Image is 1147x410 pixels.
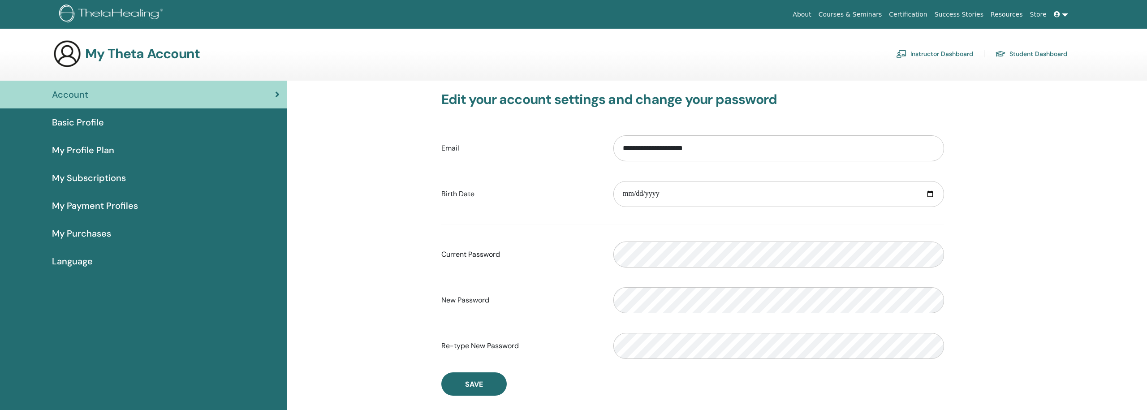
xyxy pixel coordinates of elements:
span: Language [52,255,93,268]
label: Birth Date [435,186,607,203]
span: My Purchases [52,227,111,240]
span: My Payment Profiles [52,199,138,212]
label: Current Password [435,246,607,263]
img: generic-user-icon.jpg [53,39,82,68]
label: Re-type New Password [435,337,607,354]
a: About [789,6,815,23]
a: Student Dashboard [995,47,1067,61]
span: My Profile Plan [52,143,114,157]
button: Save [441,372,507,396]
a: Certification [885,6,931,23]
span: Save [465,380,483,389]
img: chalkboard-teacher.svg [896,50,907,58]
span: Basic Profile [52,116,104,129]
a: Instructor Dashboard [896,47,973,61]
h3: Edit your account settings and change your password [441,91,944,108]
span: My Subscriptions [52,171,126,185]
span: Account [52,88,88,101]
a: Success Stories [931,6,987,23]
a: Courses & Seminars [815,6,886,23]
a: Resources [987,6,1026,23]
label: New Password [435,292,607,309]
h3: My Theta Account [85,46,200,62]
img: logo.png [59,4,166,25]
a: Store [1026,6,1050,23]
label: Email [435,140,607,157]
img: graduation-cap.svg [995,50,1006,58]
